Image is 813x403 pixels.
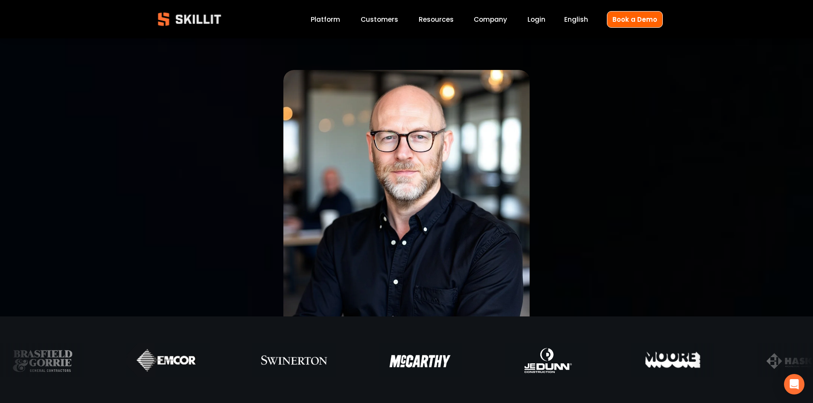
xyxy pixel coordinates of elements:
[474,14,507,25] a: Company
[607,11,663,28] a: Book a Demo
[361,14,398,25] a: Customers
[419,14,454,25] a: folder dropdown
[419,14,454,24] span: Resources
[527,14,545,25] a: Login
[784,374,804,394] div: Open Intercom Messenger
[151,6,228,32] img: Skillit
[564,14,588,24] span: English
[564,14,588,25] div: language picker
[311,14,340,25] a: Platform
